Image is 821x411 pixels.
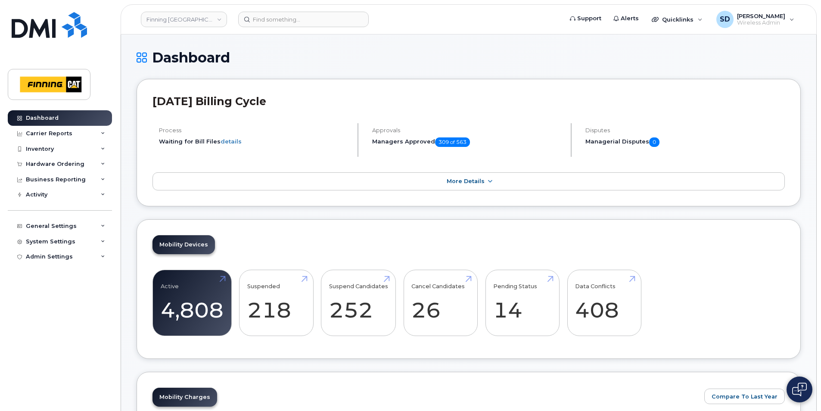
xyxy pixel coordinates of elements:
span: 0 [649,137,659,147]
h4: Disputes [585,127,785,134]
a: details [221,138,242,145]
a: Active 4,808 [161,274,224,331]
a: Mobility Charges [152,388,217,407]
a: Suspended 218 [247,274,305,331]
a: Pending Status 14 [493,274,551,331]
h4: Process [159,127,350,134]
li: Waiting for Bill Files [159,137,350,146]
h2: [DATE] Billing Cycle [152,95,785,108]
a: Suspend Candidates 252 [329,274,388,331]
h1: Dashboard [137,50,801,65]
a: Cancel Candidates 26 [411,274,470,331]
span: Compare To Last Year [712,392,777,401]
span: 309 of 563 [435,137,470,147]
button: Compare To Last Year [704,389,785,404]
h4: Approvals [372,127,563,134]
span: More Details [447,178,485,184]
h5: Managers Approved [372,137,563,147]
h5: Managerial Disputes [585,137,785,147]
img: Open chat [792,383,807,396]
a: Data Conflicts 408 [575,274,633,331]
a: Mobility Devices [152,235,215,254]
